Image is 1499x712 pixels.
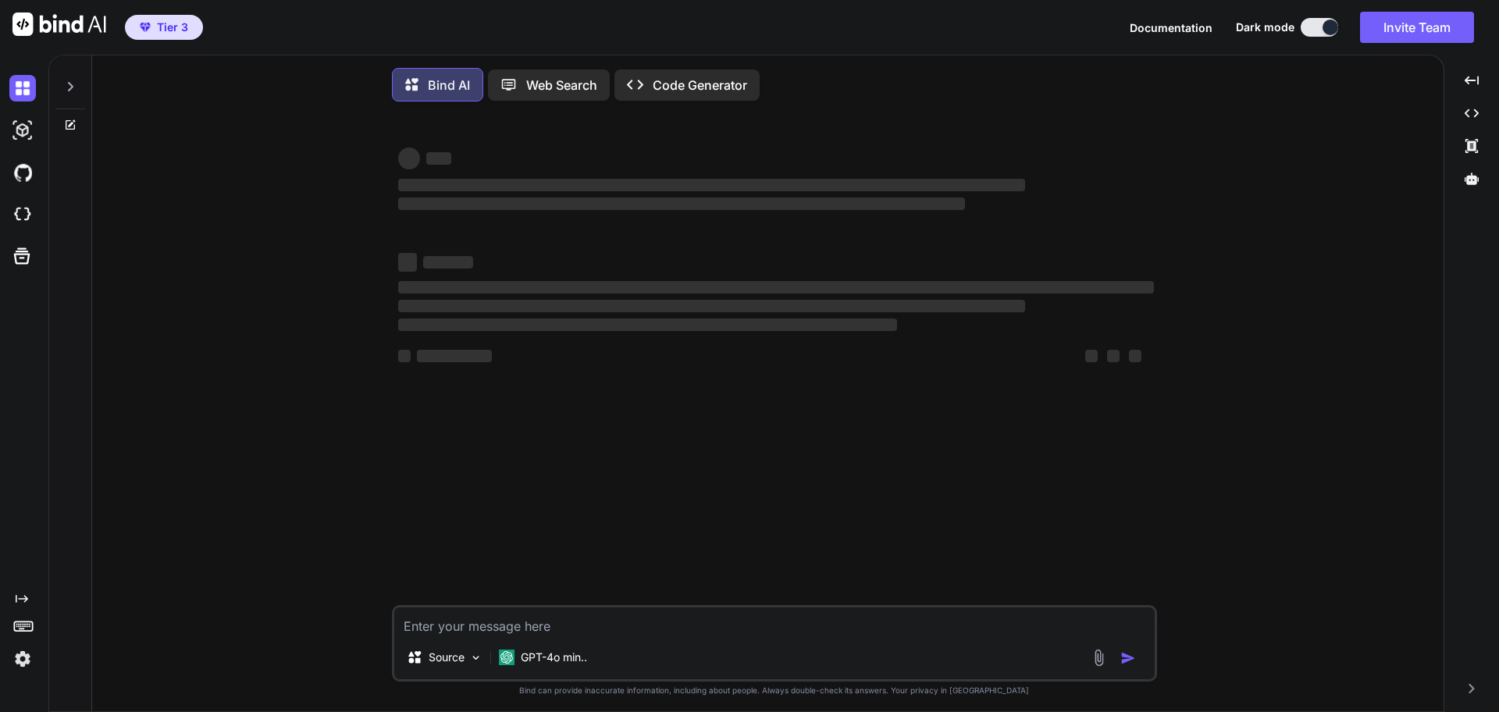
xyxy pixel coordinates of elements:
[398,319,897,331] span: ‌
[12,12,106,36] img: Bind AI
[521,650,587,665] p: GPT-4o min..
[1107,350,1120,362] span: ‌
[1120,650,1136,666] img: icon
[428,76,470,94] p: Bind AI
[499,650,515,665] img: GPT-4o mini
[140,23,151,32] img: premium
[1130,21,1212,34] span: Documentation
[398,198,965,210] span: ‌
[398,281,1154,294] span: ‌
[1236,20,1294,35] span: Dark mode
[9,646,36,672] img: settings
[398,148,420,169] span: ‌
[9,117,36,144] img: darkAi-studio
[1090,649,1108,667] img: attachment
[1129,350,1141,362] span: ‌
[1130,20,1212,36] button: Documentation
[392,685,1157,696] p: Bind can provide inaccurate information, including about people. Always double-check its answers....
[9,75,36,101] img: darkChat
[469,651,482,664] img: Pick Models
[9,159,36,186] img: githubDark
[423,256,473,269] span: ‌
[398,350,411,362] span: ‌
[398,179,1025,191] span: ‌
[157,20,188,35] span: Tier 3
[398,300,1025,312] span: ‌
[1085,350,1098,362] span: ‌
[426,152,451,165] span: ‌
[417,350,492,362] span: ‌
[526,76,597,94] p: Web Search
[653,76,747,94] p: Code Generator
[1360,12,1474,43] button: Invite Team
[398,253,417,272] span: ‌
[125,15,203,40] button: premiumTier 3
[9,201,36,228] img: cloudideIcon
[429,650,465,665] p: Source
